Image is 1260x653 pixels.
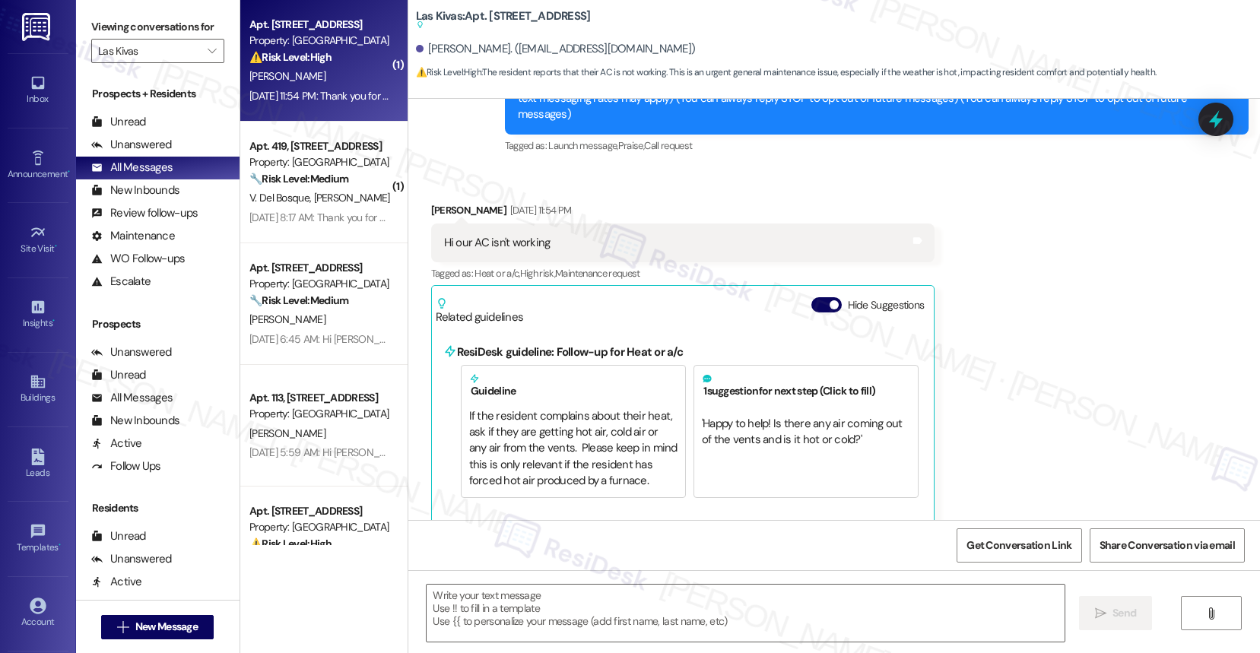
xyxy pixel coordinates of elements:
[76,316,240,332] div: Prospects
[249,33,390,49] div: Property: [GEOGRAPHIC_DATA]
[91,114,146,130] div: Unread
[91,574,142,590] div: Active
[474,267,519,280] span: Heat or a/c ,
[91,205,198,221] div: Review follow-ups
[249,69,325,83] span: [PERSON_NAME]
[618,139,644,152] span: Praise ,
[505,135,1249,157] div: Tagged as:
[91,15,224,39] label: Viewing conversations for
[431,202,935,223] div: [PERSON_NAME]
[457,344,683,360] b: ResiDesk guideline: Follow-up for Heat or a/c
[22,13,53,41] img: ResiDesk Logo
[249,50,332,64] strong: ⚠️ Risk Level: High
[436,297,524,325] div: Related guidelines
[1090,528,1245,563] button: Share Conversation via email
[249,406,390,422] div: Property: [GEOGRAPHIC_DATA]
[249,17,390,33] div: Apt. [STREET_ADDRESS]
[91,228,175,244] div: Maintenance
[548,139,617,152] span: Launch message ,
[957,528,1081,563] button: Get Conversation Link
[702,373,910,398] h5: 1 suggestion for next step (Click to fill)
[249,172,348,185] strong: 🔧 Risk Level: Medium
[313,191,389,204] span: [PERSON_NAME]
[249,312,325,326] span: [PERSON_NAME]
[91,528,146,544] div: Unread
[249,191,314,204] span: V. Del Bosque
[1205,607,1217,620] i: 
[249,390,390,406] div: Apt. 113, [STREET_ADDRESS]
[249,89,1084,103] div: [DATE] 11:54 PM: Thank you for your message. Our offices are currently closed, but we will contac...
[91,344,172,360] div: Unanswered
[98,39,200,63] input: All communities
[91,551,172,567] div: Unanswered
[249,211,1081,224] div: [DATE] 8:17 AM: Thank you for your message. Our offices are currently closed, but we will contact...
[135,619,198,635] span: New Message
[91,137,172,153] div: Unanswered
[416,41,696,57] div: [PERSON_NAME]. ([EMAIL_ADDRESS][DOMAIN_NAME])
[68,166,70,177] span: •
[966,537,1071,553] span: Get Conversation Link
[848,297,925,313] label: Hide Suggestions
[8,444,68,485] a: Leads
[469,373,678,398] h5: Guideline
[249,293,348,307] strong: 🔧 Risk Level: Medium
[1112,605,1136,621] span: Send
[117,621,129,633] i: 
[91,274,151,290] div: Escalate
[249,154,390,170] div: Property: [GEOGRAPHIC_DATA]
[52,315,55,326] span: •
[8,593,68,634] a: Account
[76,86,240,102] div: Prospects + Residents
[76,500,240,516] div: Residents
[1079,596,1153,630] button: Send
[8,369,68,410] a: Buildings
[91,160,173,176] div: All Messages
[249,276,390,292] div: Property: [GEOGRAPHIC_DATA]
[91,390,173,406] div: All Messages
[249,537,332,550] strong: ⚠️ Risk Level: High
[249,503,390,519] div: Apt. [STREET_ADDRESS]
[431,262,935,284] div: Tagged as:
[416,8,591,33] b: Las Kivas: Apt. [STREET_ADDRESS]
[59,540,61,550] span: •
[91,251,185,267] div: WO Follow-ups
[469,408,678,490] div: If the resident complains about their heat, ask if they are getting hot air, cold air or any air ...
[8,70,68,111] a: Inbox
[101,615,214,639] button: New Message
[55,241,57,252] span: •
[416,65,1157,81] span: : The resident reports that their AC is not working. This is an urgent general maintenance issue,...
[1095,607,1106,620] i: 
[8,518,68,559] a: Templates •
[506,202,571,218] div: [DATE] 11:54 PM
[249,138,390,154] div: Apt. 419, [STREET_ADDRESS]
[208,45,216,57] i: 
[416,66,481,78] strong: ⚠️ Risk Level: High
[91,413,179,429] div: New Inbounds
[249,260,390,276] div: Apt. [STREET_ADDRESS]
[91,367,146,383] div: Unread
[1100,537,1235,553] span: Share Conversation via email
[8,294,68,335] a: Insights •
[444,235,551,251] div: Hi our AC isn't working
[249,426,325,440] span: [PERSON_NAME]
[520,267,556,280] span: High risk ,
[644,139,692,152] span: Call request
[91,597,173,613] div: All Messages
[91,182,179,198] div: New Inbounds
[702,416,905,447] span: ' Happy to help! Is there any air coming out of the vents and is it hot or cold? '
[555,267,640,280] span: Maintenance request
[91,436,142,452] div: Active
[249,519,390,535] div: Property: [GEOGRAPHIC_DATA]
[8,220,68,261] a: Site Visit •
[91,458,161,474] div: Follow Ups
